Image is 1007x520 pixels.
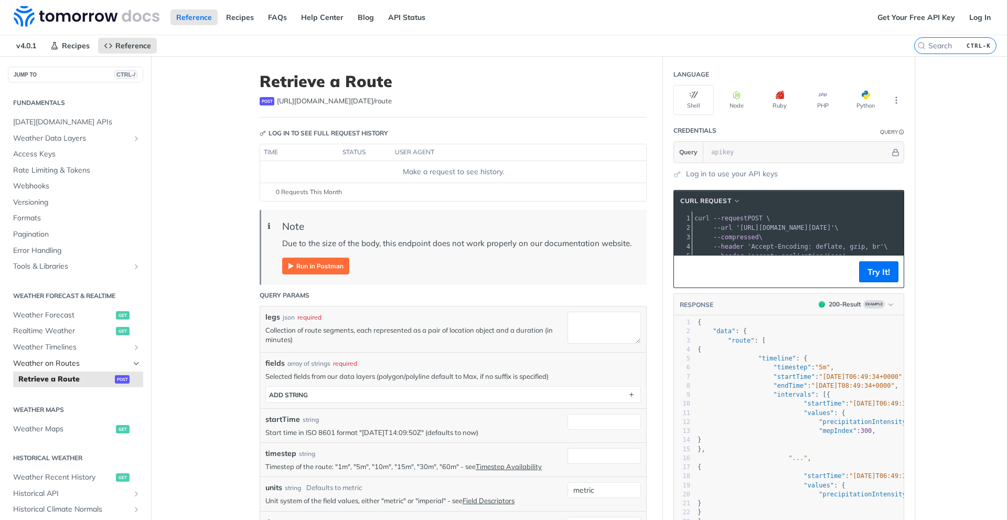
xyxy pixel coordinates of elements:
a: Blog [352,9,380,25]
p: Unit system of the field values, either "metric" or "imperial" - see [265,496,562,505]
a: Get Your Free API Key [872,9,961,25]
div: 3 [674,232,692,242]
div: 20 [674,490,690,499]
span: v4.0.1 [10,38,42,54]
span: https://api.tomorrow.io/v4/route [277,96,392,107]
span: post [260,97,274,105]
a: Tools & LibrariesShow subpages for Tools & Libraries [8,259,143,274]
span: : , [698,364,834,371]
button: Shell [673,85,714,115]
span: --url [713,224,732,231]
span: : { [698,327,747,335]
a: Weather Mapsget [8,421,143,437]
div: 12 [674,418,690,427]
h2: Weather Maps [8,405,143,415]
button: Python [845,85,886,115]
div: 21 [674,499,690,508]
div: 9 [674,390,690,399]
th: status [339,144,391,161]
a: Timestep Availability [476,462,542,471]
span: \ [694,234,763,241]
label: startTime [265,414,300,425]
span: --header [713,252,744,260]
div: string [299,449,315,459]
div: 6 [674,363,690,372]
label: units [265,482,282,493]
span: Error Handling [13,246,141,256]
a: Recipes [45,38,95,54]
a: Versioning [8,195,143,210]
th: user agent [391,144,625,161]
span: "[DATE]T08:49:34+0000" [811,382,895,389]
div: Make a request to see history. [264,166,642,177]
span: "..." [788,454,807,462]
span: \ [694,224,839,231]
div: string [285,483,301,493]
span: Pagination [13,229,141,240]
span: Historical API [13,489,130,499]
span: post [115,375,130,384]
span: : , [698,427,876,434]
div: 2 [674,223,692,232]
span: , [698,454,811,462]
a: Rate Limiting & Tokens [8,163,143,178]
kbd: CTRL-K [964,40,993,51]
span: : { [698,409,845,417]
a: Realtime Weatherget [8,323,143,339]
a: Log In [963,9,997,25]
button: Copy to clipboard [679,264,694,280]
button: More Languages [888,92,904,108]
span: Weather Maps [13,424,113,434]
a: Weather Recent Historyget [8,470,143,485]
div: ADD string [269,391,308,399]
span: : , [698,472,936,480]
button: JUMP TOCTRL-/ [8,67,143,82]
span: : [ [698,337,766,344]
button: Query [674,142,703,163]
span: get [116,311,130,320]
a: [DATE][DOMAIN_NAME] APIs [8,114,143,130]
svg: More ellipsis [892,95,901,105]
span: Weather Data Layers [13,133,130,144]
span: Expand image [282,260,349,270]
span: cURL Request [680,196,731,206]
div: 22 [674,508,690,517]
img: Run in Postman [282,258,349,274]
span: Access Keys [13,149,141,160]
div: Note [282,220,636,232]
button: Show subpages for Weather Timelines [132,343,141,352]
span: "precipitationIntensity" [819,491,909,498]
button: 200200-ResultExample [813,299,898,310]
span: "route" [728,337,755,344]
span: curl [694,215,710,222]
span: : { [698,482,845,489]
h2: Historical Weather [8,453,143,463]
div: 4 [674,345,690,354]
div: 5 [674,251,692,261]
span: "mepIndex" [819,427,856,434]
a: FAQs [262,9,293,25]
span: "startTime" [804,400,845,407]
span: "values" [804,409,834,417]
div: 19 [674,481,690,490]
span: CTRL-/ [114,70,137,79]
a: Weather Forecastget [8,307,143,323]
a: API Status [382,9,431,25]
span: : { [698,355,808,362]
h2: Weather Forecast & realtime [8,291,143,301]
div: 18 [674,472,690,481]
div: required [333,359,357,368]
span: get [116,327,130,335]
span: 0 Requests This Month [276,187,342,197]
div: 1 [674,318,690,327]
span: Reference [115,41,151,50]
p: Due to the size of the body, this endpoint does not work properly on our documentation website. [282,238,636,250]
div: 17 [674,463,690,472]
span: "[DATE]T06:49:34+0000" [849,472,933,480]
a: Reference [98,38,157,54]
a: Reference [170,9,218,25]
button: Hide [890,147,901,157]
span: --header [713,243,744,250]
span: : , [698,400,936,407]
span: "timestep" [774,364,811,371]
